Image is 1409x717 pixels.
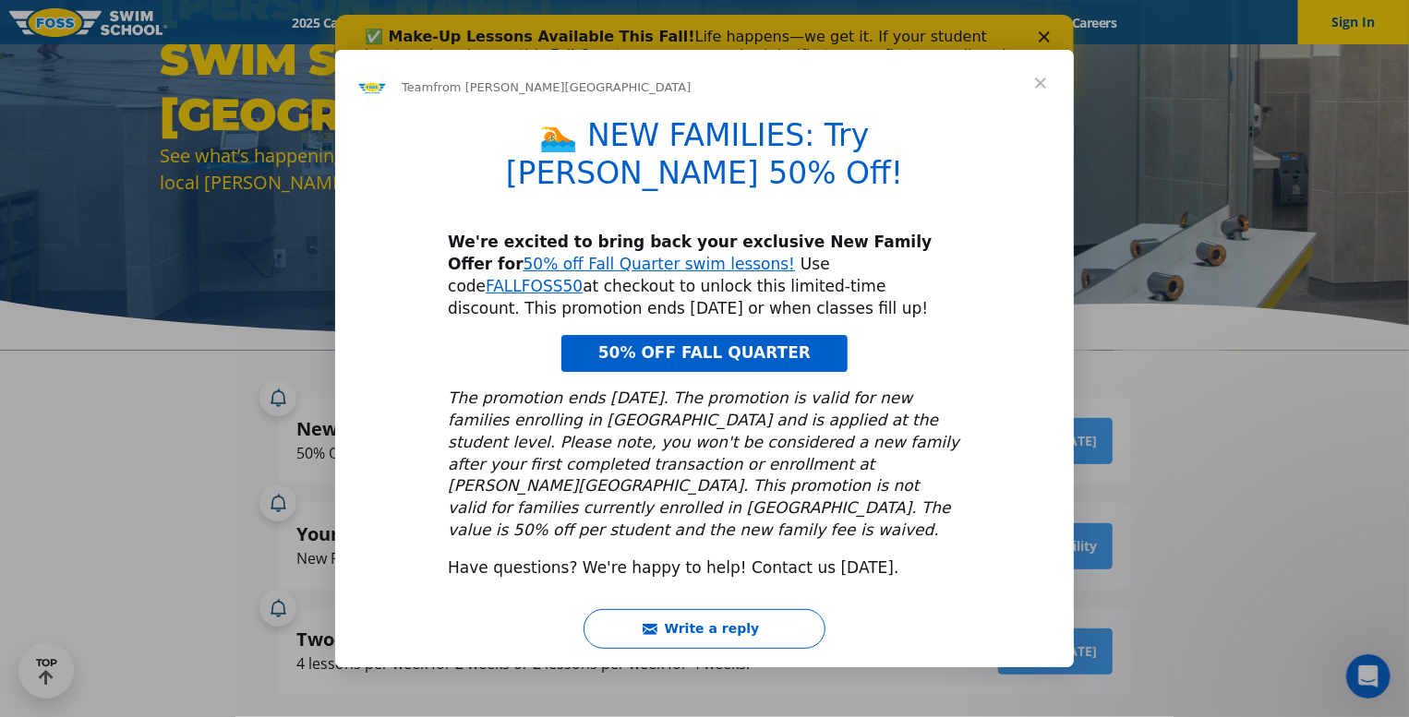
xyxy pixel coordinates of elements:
img: Profile image for Team [357,72,387,102]
a: ! [789,255,795,273]
a: FALLFOSS50 [486,277,583,295]
div: Use code at checkout to unlock this limited-time discount. This promotion ends [DATE] or when cla... [448,232,961,319]
a: 50% OFF FALL QUARTER [561,335,848,372]
span: from [PERSON_NAME][GEOGRAPHIC_DATA] [433,80,691,94]
div: Close [704,17,722,28]
span: Team [402,80,433,94]
span: 50% OFF FALL QUARTER [598,343,811,362]
div: Have questions? We're happy to help! Contact us [DATE]. [448,557,961,580]
b: ✅ Make-Up Lessons Available This Fall! [30,13,360,30]
div: Life happens—we get it. If your student has to miss a lesson this Fall Quarter, you can reschedul... [30,13,680,87]
a: 50% off Fall Quarter swim lessons [524,255,789,273]
span: Close [1007,50,1074,116]
h1: 🏊 NEW FAMILIES: Try [PERSON_NAME] 50% Off! [448,117,961,204]
i: The promotion ends [DATE]. The promotion is valid for new families enrolling in [GEOGRAPHIC_DATA]... [448,388,959,539]
b: We're excited to bring back your exclusive New Family Offer for [448,233,932,273]
button: Write a reply [584,609,825,649]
